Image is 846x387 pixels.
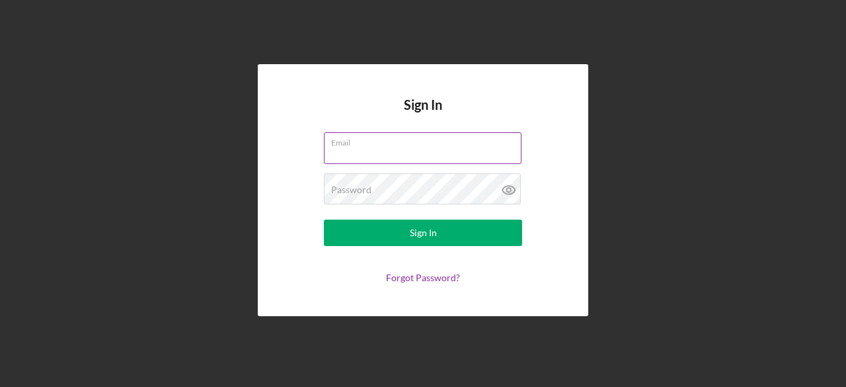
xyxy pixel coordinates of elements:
[410,220,437,246] div: Sign In
[331,133,521,148] label: Email
[404,97,442,132] h4: Sign In
[386,272,460,283] a: Forgot Password?
[331,185,371,195] label: Password
[324,220,522,246] button: Sign In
